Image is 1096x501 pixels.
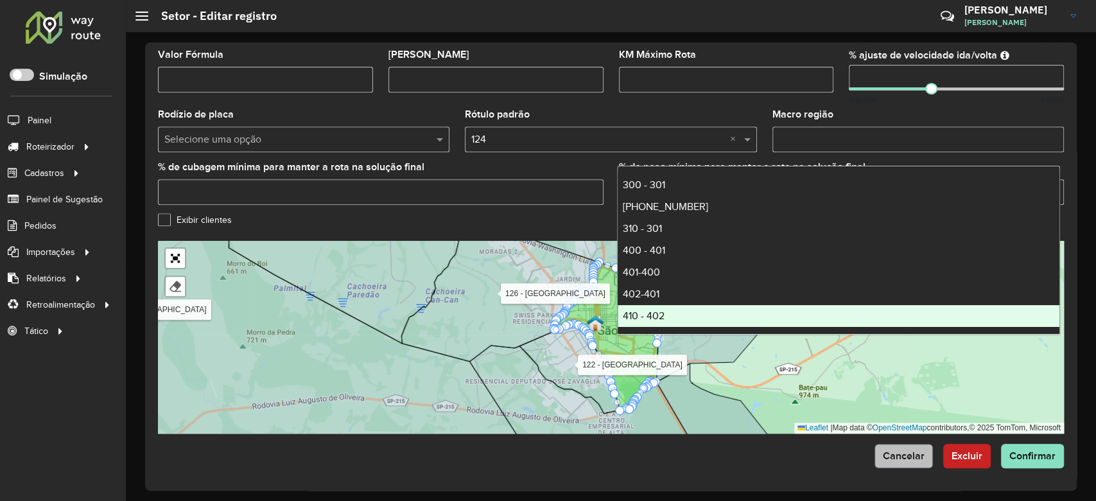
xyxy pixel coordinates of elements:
span: Roteirizador [26,140,74,154]
span: Painel [28,114,51,127]
span: | [830,423,832,432]
span: Clear all [730,132,741,147]
span: Cancelar [883,450,925,461]
label: Rótulo padrão [465,107,530,122]
span: Excluir [952,450,982,461]
ng-dropdown-panel: Options list [617,166,1061,335]
label: % de peso mínimo para manter a rota na solução final [619,159,865,175]
label: Valor Fórmula [158,47,223,62]
span: Importações [26,245,75,259]
span: 401-400 [623,267,660,277]
button: Excluir [943,444,991,468]
span: Rápido [849,93,876,107]
label: KM Máximo Rota [619,47,696,62]
span: 300 - 301 [623,179,665,190]
span: Tático [24,324,48,338]
label: Exibir clientes [158,213,232,227]
a: Leaflet [797,423,828,432]
label: % de cubagem mínima para manter a rota na solução final [158,159,424,175]
img: São Carlos [587,315,604,331]
span: Painel de Sugestão [26,193,103,206]
span: Pedidos [24,219,57,233]
span: Relatórios [26,272,66,285]
label: [PERSON_NAME] [388,47,469,62]
em: Ajuste de velocidade do veículo entre a saída do depósito até o primeiro cliente e a saída do últ... [1000,50,1009,60]
h2: Setor - Editar registro [148,9,277,23]
label: Rodízio de placa [158,107,234,122]
span: [PERSON_NAME] [964,17,1061,28]
label: % ajuste de velocidade ida/volta [849,48,996,63]
span: Confirmar [1009,450,1056,461]
span: 402-401 [623,288,659,299]
h3: [PERSON_NAME] [964,4,1061,16]
span: Lento [1041,93,1064,107]
div: Remover camada(s) [166,277,185,296]
label: Macro região [772,107,833,122]
span: 400 - 401 [623,245,665,256]
button: Cancelar [874,444,933,468]
span: Retroalimentação [26,298,95,312]
button: Confirmar [1001,444,1064,468]
span: 410 - 402 [623,310,665,321]
span: 310 - 301 [623,223,662,234]
span: [PHONE_NUMBER] [623,201,708,212]
a: Contato Rápido [934,3,961,30]
a: OpenStreetMap [873,423,927,432]
div: Map data © contributors,© 2025 TomTom, Microsoft [794,423,1064,434]
a: Abrir mapa em tela cheia [166,249,185,268]
span: Cadastros [24,166,64,180]
label: Simulação [39,69,87,84]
